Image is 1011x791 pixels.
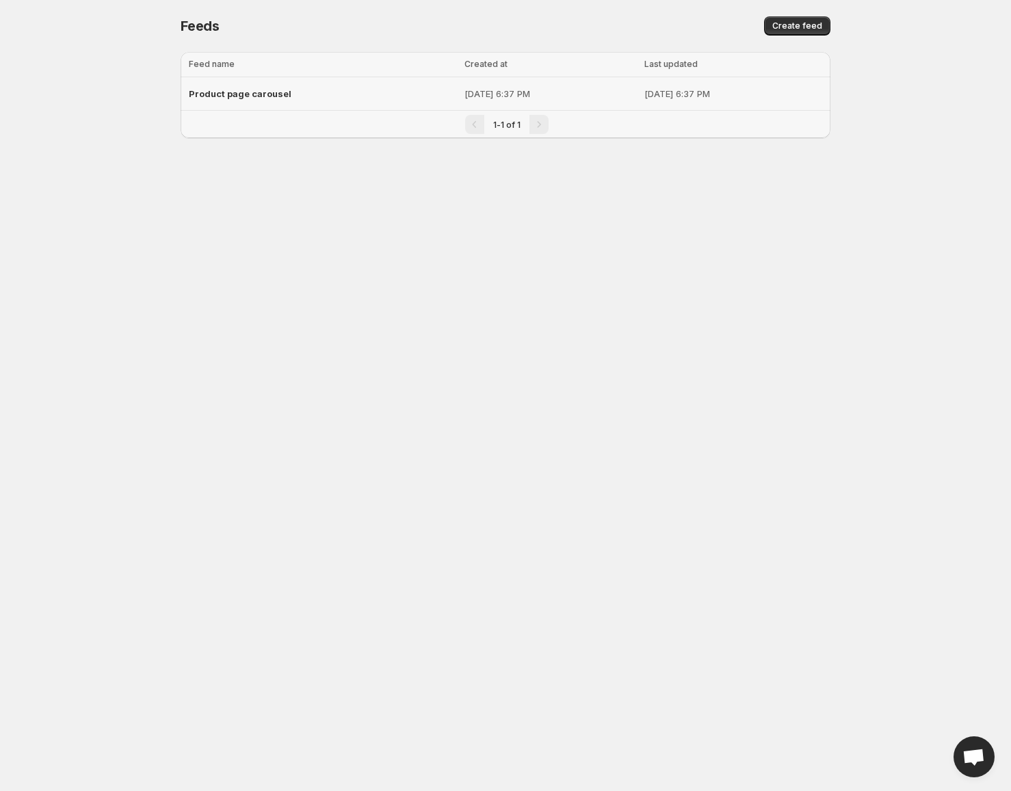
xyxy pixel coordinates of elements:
span: Create feed [772,21,822,31]
p: [DATE] 6:37 PM [644,87,822,100]
span: Feeds [181,18,220,34]
span: Feed name [189,59,235,69]
a: Open chat [954,736,995,777]
span: Product page carousel [189,88,291,99]
button: Create feed [764,16,830,36]
nav: Pagination [181,110,830,138]
span: Created at [464,59,508,69]
span: Last updated [644,59,698,69]
span: 1-1 of 1 [493,120,521,130]
p: [DATE] 6:37 PM [464,87,636,100]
